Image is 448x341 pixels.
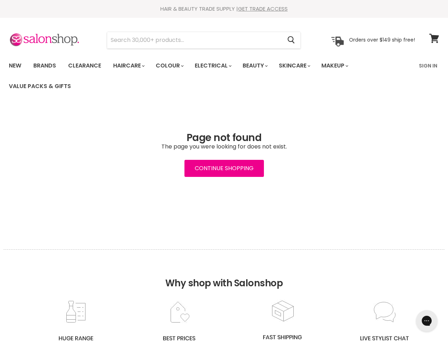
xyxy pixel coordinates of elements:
[108,58,149,73] a: Haircare
[282,32,300,48] button: Search
[63,58,106,73] a: Clearance
[184,160,264,177] a: Continue Shopping
[9,144,439,150] p: The page you were looking for does not exist.
[9,132,439,144] h1: Page not found
[238,5,288,12] a: GET TRADE ACCESS
[349,37,415,43] p: Orders over $149 ship free!
[415,58,442,73] a: Sign In
[107,32,282,48] input: Search
[4,55,415,97] ul: Main menu
[4,79,76,94] a: Value Packs & Gifts
[4,58,27,73] a: New
[273,58,315,73] a: Skincare
[237,58,272,73] a: Beauty
[189,58,236,73] a: Electrical
[413,308,441,334] iframe: Gorgias live chat messenger
[150,58,188,73] a: Colour
[316,58,353,73] a: Makeup
[28,58,61,73] a: Brands
[4,249,444,299] h2: Why shop with Salonshop
[107,32,301,49] form: Product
